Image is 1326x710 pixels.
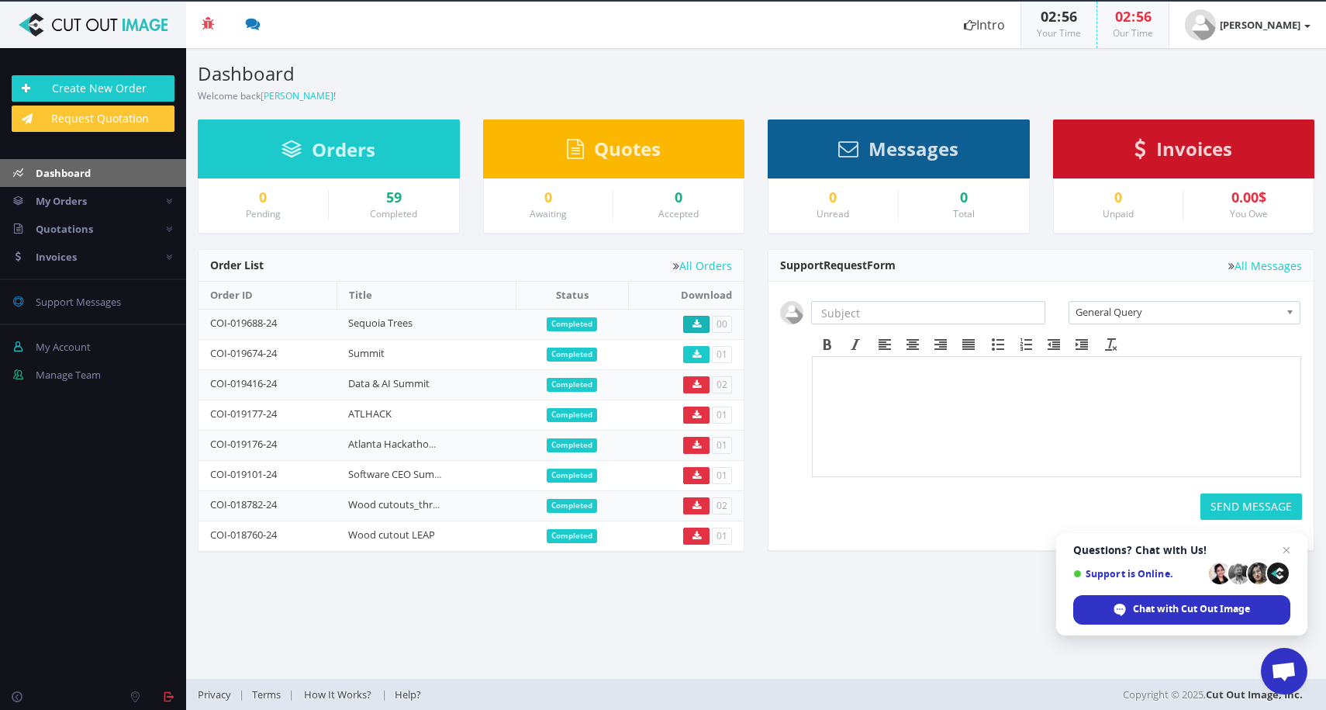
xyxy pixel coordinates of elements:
[899,334,927,355] div: Align center
[817,207,849,220] small: Unread
[1134,145,1232,159] a: Invoices
[199,282,337,309] th: Order ID
[1073,544,1290,556] span: Questions? Chat with Us!
[210,190,316,206] div: 0
[36,340,91,354] span: My Account
[1169,2,1326,48] a: [PERSON_NAME]
[868,136,958,161] span: Messages
[1065,190,1172,206] div: 0
[36,295,121,309] span: Support Messages
[210,258,264,272] span: Order List
[496,190,602,206] a: 0
[1073,568,1203,580] span: Support is Online.
[813,357,1300,476] iframe: Rich Text Area. Press ALT-F9 for menu. Press ALT-F10 for toolbar. Press ALT-0 for help
[1062,7,1077,26] span: 56
[948,2,1020,48] a: Intro
[1037,26,1081,40] small: Your Time
[1103,207,1134,220] small: Unpaid
[910,190,1017,206] div: 0
[36,368,101,382] span: Manage Team
[348,467,485,481] a: Software CEO Summit images
[348,346,385,360] a: Summit
[1261,648,1307,694] div: Open chat
[348,376,430,390] a: Data & AI Summit
[629,282,744,309] th: Download
[281,146,375,160] a: Orders
[547,438,597,452] span: Completed
[1228,260,1302,272] a: All Messages
[1073,595,1290,625] div: Chat with Cut Out Image
[337,282,516,309] th: Title
[953,207,975,220] small: Total
[547,317,597,331] span: Completed
[1076,302,1280,322] span: General Query
[198,679,942,710] div: | | |
[244,687,288,701] a: Terms
[1230,207,1268,220] small: You Owe
[1133,602,1250,616] span: Chat with Cut Out Image
[1097,334,1125,355] div: Clear formatting
[1012,334,1040,355] div: Numbered list
[838,145,958,159] a: Messages
[210,437,277,451] a: COI-019176-24
[594,136,661,161] span: Quotes
[304,687,371,701] span: How It Works?
[198,687,239,701] a: Privacy
[294,687,382,701] a: How It Works?
[261,89,333,102] a: [PERSON_NAME]
[658,207,699,220] small: Accepted
[927,334,955,355] div: Align right
[1040,334,1068,355] div: Decrease indent
[210,376,277,390] a: COI-019416-24
[340,190,447,206] a: 59
[547,529,597,543] span: Completed
[780,301,803,324] img: user_default.jpg
[625,190,732,206] a: 0
[36,166,91,180] span: Dashboard
[348,497,444,511] a: Wood cutouts_three
[871,334,899,355] div: Align left
[348,316,413,330] a: Sequoia Trees
[516,282,629,309] th: Status
[210,467,277,481] a: COI-019101-24
[210,497,277,511] a: COI-018782-24
[841,334,869,355] div: Italic
[813,334,841,355] div: Bold
[1068,334,1096,355] div: Increase indent
[1136,7,1152,26] span: 56
[36,250,77,264] span: Invoices
[210,316,277,330] a: COI-019688-24
[246,207,281,220] small: Pending
[198,64,744,84] h3: Dashboard
[1195,190,1302,206] div: 0.00$
[547,378,597,392] span: Completed
[984,334,1012,355] div: Bullet list
[1131,7,1136,26] span: :
[387,687,429,701] a: Help?
[1200,494,1302,520] button: SEND MESSAGE
[1041,7,1056,26] span: 02
[36,222,93,236] span: Quotations
[348,437,465,451] a: Atlanta Hackathon image
[198,89,336,102] small: Welcome back !
[312,137,375,162] span: Orders
[1185,9,1216,40] img: user_default.jpg
[210,528,277,542] a: COI-018760-24
[547,348,597,362] span: Completed
[1123,687,1303,702] span: Copyright © 2025,
[1277,541,1296,559] span: Close chat
[348,407,392,421] a: ATLHACK
[12,106,174,132] a: Request Quotation
[36,194,87,208] span: My Orders
[955,334,982,355] div: Justify
[1220,18,1300,32] strong: [PERSON_NAME]
[1206,687,1303,701] a: Cut Out Image, Inc.
[780,190,886,206] a: 0
[673,260,732,272] a: All Orders
[1056,7,1062,26] span: :
[547,408,597,422] span: Completed
[824,258,867,272] span: Request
